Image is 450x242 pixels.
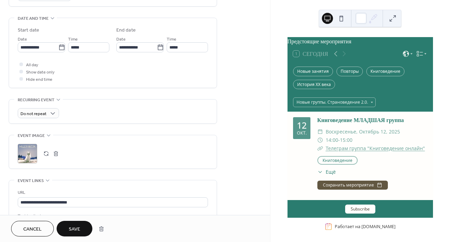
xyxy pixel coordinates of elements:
a: [DOMAIN_NAME] [361,224,395,230]
span: Date [18,36,27,43]
span: Show date only [26,69,55,76]
span: Do not repeat [20,110,47,118]
span: All day [26,61,38,69]
div: Text to display [18,213,207,220]
div: 12 [297,121,307,130]
button: Subscribe [345,205,375,214]
span: Event links [18,177,44,184]
div: ​ [317,136,323,144]
button: ​Ещё [317,168,336,175]
div: окт. [297,131,307,136]
a: Телеграм группа "Книговедение онлайн" [326,145,425,152]
div: ​ [317,144,323,153]
div: ; [18,144,37,163]
span: Date and time [18,15,49,22]
span: Event image [18,132,45,139]
div: Книговедение [366,67,405,76]
button: Сохранить мероприятие [317,181,388,190]
button: Cancel [11,221,54,236]
a: Книговедение МЛАДШАЯ группа [317,116,404,124]
div: Повторы [336,67,363,76]
span: 15:00 [340,136,352,144]
button: Save [57,221,92,236]
div: Работает на [335,224,395,230]
span: воскресенье, октябрь 12, 2025 [326,128,400,136]
span: Time [68,36,78,43]
span: - [338,136,340,144]
div: История XX века [293,80,335,89]
span: Time [167,36,176,43]
span: Date [116,36,126,43]
div: ​ [317,128,323,136]
span: Cancel [23,226,42,233]
div: Новые занятия [293,67,333,76]
div: Start date [18,27,39,34]
div: ​ [317,168,323,175]
span: Recurring event [18,96,55,104]
span: Save [69,226,80,233]
div: URL [18,189,207,196]
div: Предстоящие мероприятия [287,37,433,45]
span: Ещё [326,168,336,175]
span: 14:00 [326,136,338,144]
span: Hide end time [26,76,52,83]
div: End date [116,27,136,34]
